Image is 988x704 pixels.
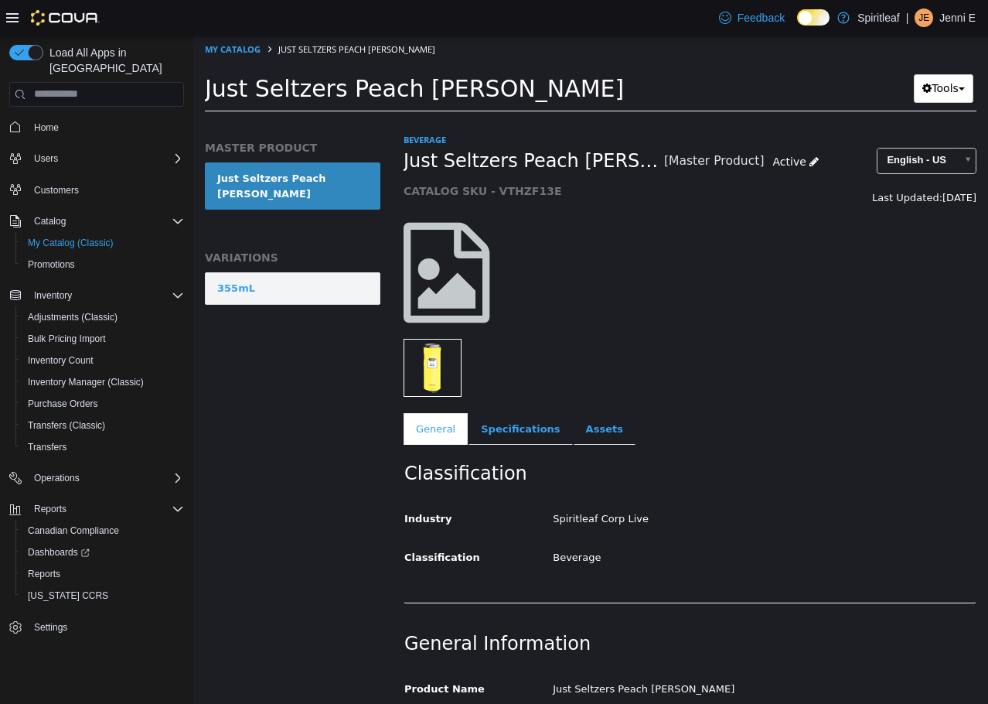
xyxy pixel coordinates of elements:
small: [Master Product] [471,120,571,132]
span: Transfers (Classic) [22,416,184,435]
button: Home [3,116,190,138]
a: Settings [28,618,73,637]
span: Feedback [738,10,785,26]
span: Promotions [22,255,184,274]
a: Specifications [275,378,379,410]
a: Inventory Manager (Classic) [22,373,150,391]
button: Users [3,148,190,169]
span: Promotions [28,258,75,271]
span: Inventory [34,289,72,302]
span: [DATE] [749,156,783,168]
span: Customers [34,184,79,197]
span: Transfers [28,441,66,453]
span: Washington CCRS [22,586,184,605]
a: Adjustments (Classic) [22,308,124,326]
p: | [906,9,909,27]
span: Operations [34,472,80,484]
span: Just Seltzers Peach [PERSON_NAME] [12,39,431,67]
span: Bulk Pricing Import [22,330,184,348]
a: My Catalog (Classic) [22,234,120,252]
span: My Catalog (Classic) [28,237,114,249]
div: Beverage [348,509,794,536]
span: Operations [28,469,184,487]
a: Assets [380,378,442,410]
button: Transfers (Classic) [15,415,190,436]
span: Inventory Manager (Classic) [22,373,184,391]
button: My Catalog (Classic) [15,232,190,254]
span: Transfers [22,438,184,456]
span: Industry [211,477,259,489]
span: Inventory [28,286,184,305]
span: Catalog [34,215,66,227]
button: Customers [3,179,190,201]
img: Cova [31,10,100,26]
span: Just Seltzers Peach [PERSON_NAME] [85,8,242,19]
span: Catalog [28,212,184,231]
span: Active [579,120,612,132]
span: Users [34,152,58,165]
a: Feedback [713,2,791,33]
button: Bulk Pricing Import [15,328,190,350]
p: Spiritleaf [857,9,899,27]
button: Catalog [28,212,72,231]
span: Home [28,118,184,137]
h5: VARIATIONS [12,215,187,229]
a: English - US [683,112,783,138]
span: Purchase Orders [28,398,98,410]
span: Adjustments (Classic) [22,308,184,326]
a: Canadian Compliance [22,521,125,540]
button: Transfers [15,436,190,458]
span: Home [34,121,59,134]
span: Reports [28,568,60,580]
a: Dashboards [15,542,190,563]
span: Transfers (Classic) [28,419,105,432]
input: Dark Mode [797,9,830,26]
a: Just Seltzers Peach [PERSON_NAME] [12,127,187,174]
h5: CATALOG SKU - VTHZF13E [210,149,634,162]
a: My Catalog [12,8,67,19]
span: Product Name [211,648,291,659]
h2: General Information [211,596,782,620]
span: Canadian Compliance [28,525,119,537]
div: 355mL [24,245,62,261]
p: Jenni E [939,9,976,27]
button: Reports [3,498,190,520]
a: Purchase Orders [22,395,104,413]
a: Customers [28,181,85,200]
h2: Classification [211,426,782,450]
span: Dashboards [28,546,90,559]
button: Inventory [3,285,190,306]
a: [US_STATE] CCRS [22,586,114,605]
span: JE [918,9,929,27]
span: Inventory Count [22,351,184,370]
span: Reports [34,503,66,515]
span: Reports [22,565,184,583]
span: Classification [211,516,287,528]
button: Reports [15,563,190,585]
a: Reports [22,565,66,583]
div: Jenni E [915,9,933,27]
button: Operations [3,467,190,489]
a: Beverage [210,98,253,110]
a: Transfers [22,438,73,456]
span: Load All Apps in [GEOGRAPHIC_DATA] [43,45,184,76]
a: General [210,378,274,410]
a: Promotions [22,255,81,274]
span: Last Updated: [679,156,749,168]
span: Adjustments (Classic) [28,311,118,323]
span: Settings [28,617,184,637]
span: My Catalog (Classic) [22,234,184,252]
span: Dashboards [22,543,184,562]
button: Inventory [28,286,78,305]
span: Settings [34,621,67,634]
div: Just Seltzers Peach [PERSON_NAME] [348,641,794,668]
span: English - US [684,113,762,137]
button: [US_STATE] CCRS [15,585,190,607]
button: Canadian Compliance [15,520,190,542]
button: Purchase Orders [15,393,190,415]
button: Promotions [15,254,190,275]
button: Inventory Count [15,350,190,371]
button: Catalog [3,210,190,232]
button: Operations [28,469,86,487]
